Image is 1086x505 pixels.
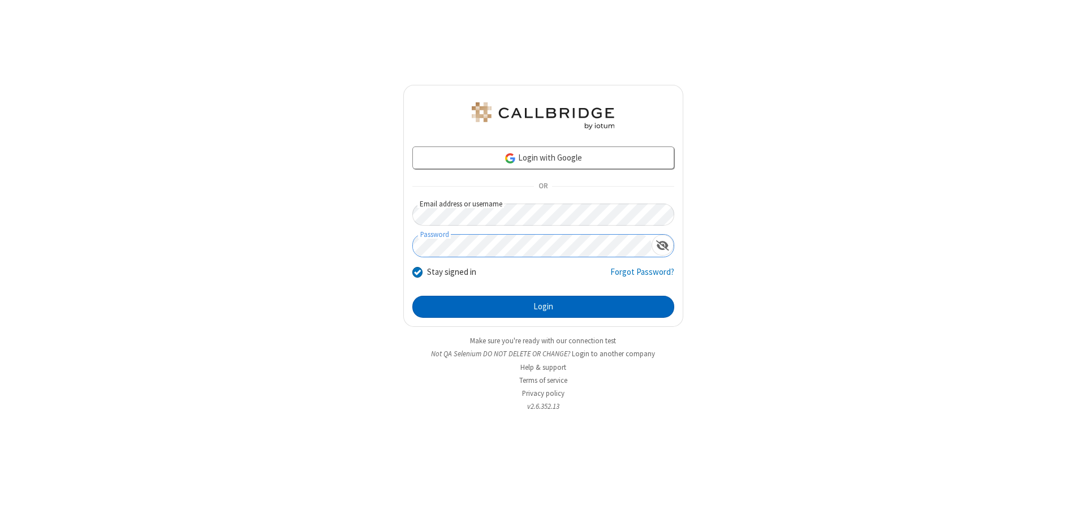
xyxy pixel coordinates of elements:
button: Login to another company [572,348,655,359]
img: google-icon.png [504,152,516,165]
a: Help & support [520,362,566,372]
input: Email address or username [412,204,674,226]
a: Terms of service [519,375,567,385]
div: Show password [652,235,674,256]
a: Privacy policy [522,389,564,398]
li: Not QA Selenium DO NOT DELETE OR CHANGE? [403,348,683,359]
span: OR [534,179,552,195]
label: Stay signed in [427,266,476,279]
a: Forgot Password? [610,266,674,287]
a: Login with Google [412,146,674,169]
a: Make sure you're ready with our connection test [470,336,616,346]
button: Login [412,296,674,318]
iframe: Chat [1058,476,1078,497]
input: Password [413,235,652,257]
li: v2.6.352.13 [403,401,683,412]
img: QA Selenium DO NOT DELETE OR CHANGE [469,102,617,130]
